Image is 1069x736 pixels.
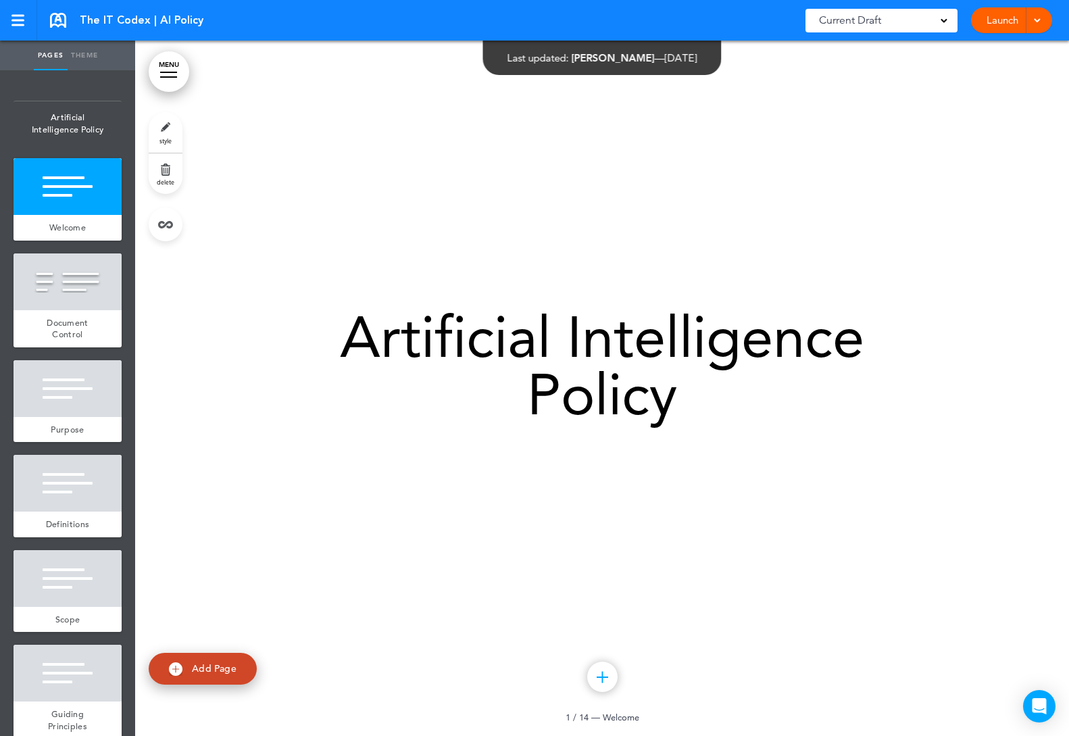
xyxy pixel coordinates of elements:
[55,614,80,625] span: Scope
[49,222,86,233] span: Welcome
[149,112,182,153] a: style
[572,51,655,64] span: [PERSON_NAME]
[981,7,1024,33] a: Launch
[819,11,881,30] span: Current Draft
[1023,690,1055,722] div: Open Intercom Messenger
[48,708,87,732] span: Guiding Principles
[14,101,122,145] span: Artificial Intelligence Policy
[665,51,697,64] span: [DATE]
[47,317,88,341] span: Document Control
[566,712,589,722] span: 1 / 14
[340,303,864,428] span: Artificial Intelligence Policy
[14,215,122,241] a: Welcome
[591,712,600,722] span: —
[14,310,122,347] a: Document Control
[34,41,68,70] a: Pages
[51,424,84,435] span: Purpose
[68,41,101,70] a: Theme
[149,653,257,685] a: Add Page
[507,51,569,64] span: Last updated:
[80,13,203,28] span: The IT Codex | AI Policy
[14,512,122,537] a: Definitions
[46,518,89,530] span: Definitions
[14,607,122,633] a: Scope
[149,153,182,194] a: delete
[159,137,172,145] span: style
[192,662,237,674] span: Add Page
[169,662,182,676] img: add.svg
[149,51,189,92] a: MENU
[507,53,697,63] div: —
[157,178,174,186] span: delete
[603,712,639,722] span: Welcome
[14,417,122,443] a: Purpose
